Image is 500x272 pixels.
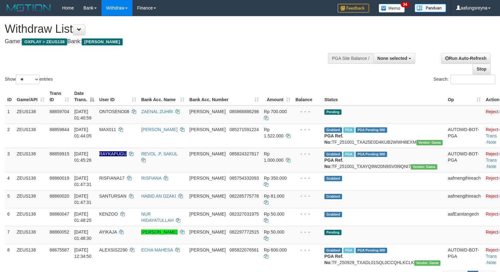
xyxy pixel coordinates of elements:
[441,53,491,64] a: Run Auto-Refresh
[433,75,495,84] label: Search:
[356,127,387,133] span: PGA Pending
[445,124,483,148] td: AUTOWD-BOT-PGA
[99,151,127,156] span: Nama rekening ada tanda titik/strip, harap diedit
[324,248,342,253] span: Grabbed
[99,247,128,252] span: ALEXSIS2290
[5,226,14,244] td: 7
[230,229,259,234] span: Copy 082297772515 to clipboard
[486,151,498,156] a: Reject
[141,229,177,234] a: [PERSON_NAME]
[343,152,354,157] span: Marked by aafkaynarin
[230,211,259,217] span: Copy 082327031975 to clipboard
[295,211,319,217] div: - - -
[264,229,284,234] span: Rp 50.000
[189,194,226,199] span: [PERSON_NAME]
[5,124,14,148] td: 2
[295,126,319,133] div: - - -
[487,260,497,265] a: Note
[187,88,261,106] th: Bank Acc. Number: activate to sort column ascending
[74,211,91,223] span: [DATE] 01:48:25
[486,247,498,252] a: Reject
[295,175,319,181] div: - - -
[264,127,283,138] span: Rp 1.522.000
[74,151,91,163] span: [DATE] 01:45:26
[14,190,47,208] td: ZEUS138
[49,176,69,181] span: 88860019
[141,247,173,252] a: ECHA MAHESA
[401,2,409,7] span: 34
[416,140,443,145] span: Vendor URL: https://trx31.1velocity.biz
[189,176,226,181] span: [PERSON_NAME]
[445,172,483,190] td: aafmengthireach
[324,230,341,235] span: Pending
[5,106,14,124] td: 1
[82,38,122,45] span: [PERSON_NAME]
[322,244,445,268] td: TF_250929_TXADL01SQL0CCQHLKCLK
[189,211,226,217] span: [PERSON_NAME]
[411,164,437,170] span: Vendor URL: https://trx31.1velocity.biz
[324,158,343,169] b: PGA Ref. No:
[295,247,319,253] div: - - -
[49,151,69,156] span: 88859915
[5,148,14,172] td: 3
[230,151,259,156] span: Copy 085824327817 to clipboard
[74,127,91,138] span: [DATE] 01:44:05
[141,211,174,223] a: NUR HIDAYATULLAH
[295,193,319,199] div: - - -
[264,109,287,114] span: Rp 700.000
[324,194,342,199] span: Grabbed
[324,127,342,133] span: Grabbed
[99,211,118,217] span: KENZOO
[49,229,69,234] span: 88860052
[14,124,47,148] td: ZEUS138
[74,176,91,187] span: [DATE] 01:47:31
[322,124,445,148] td: TF_251001_TXA25E0D4KUB2WWH8EXM
[486,211,498,217] a: Reject
[377,56,407,61] span: None selected
[99,127,116,132] span: MAX011
[324,109,341,115] span: Pending
[264,247,287,252] span: Rp 600.000
[14,244,47,268] td: ZEUS138
[264,176,287,181] span: Rp 350.000
[230,176,259,181] span: Copy 085754332093 to clipboard
[414,260,441,266] span: Vendor URL: https://trx31.1velocity.biz
[486,229,498,234] a: Reject
[295,108,319,115] div: - - -
[324,254,343,265] b: PGA Ref. No:
[322,88,445,106] th: Status
[74,247,91,259] span: [DATE] 12:34:50
[373,53,415,64] button: None selected
[356,248,387,253] span: PGA Pending
[99,229,117,234] span: AYIKAJA
[22,38,67,45] span: OXPLAY > ZEUS138
[141,151,177,156] a: REVOL .P. SAKUL
[338,4,369,13] img: Feedback.jpg
[324,212,342,217] span: Grabbed
[486,127,498,132] a: Reject
[322,148,445,172] td: TF_251001_TXAYQ9W20N9SV0I9QNI7
[230,247,259,252] span: Copy 085822076561 to clipboard
[72,88,96,106] th: Date Trans.: activate to sort column descending
[49,127,69,132] span: 88859844
[445,148,483,172] td: AUTOWD-BOT-PGA
[141,109,173,114] a: ZAENAL ZUHRI
[99,109,129,114] span: ONTOSENO08
[5,3,53,13] img: MOTION_logo.png
[445,244,483,268] td: AUTOWD-BOT-PGA
[328,53,373,64] div: PGA Site Balance /
[230,194,259,199] span: Copy 082285775778 to clipboard
[295,151,319,157] div: - - -
[5,190,14,208] td: 5
[141,194,176,199] a: HABID AN DZAKI
[230,109,259,114] span: Copy 085866886298 to clipboard
[415,4,446,12] img: panduan.png
[445,208,483,226] td: aafEamtangech
[264,151,283,163] span: Rp 1.000.000
[189,151,226,156] span: [PERSON_NAME]
[141,176,161,181] a: RISFIANA
[189,247,226,252] span: [PERSON_NAME]
[139,88,187,106] th: Bank Acc. Name: activate to sort column ascending
[49,247,69,252] span: 88675587
[324,176,342,181] span: Grabbed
